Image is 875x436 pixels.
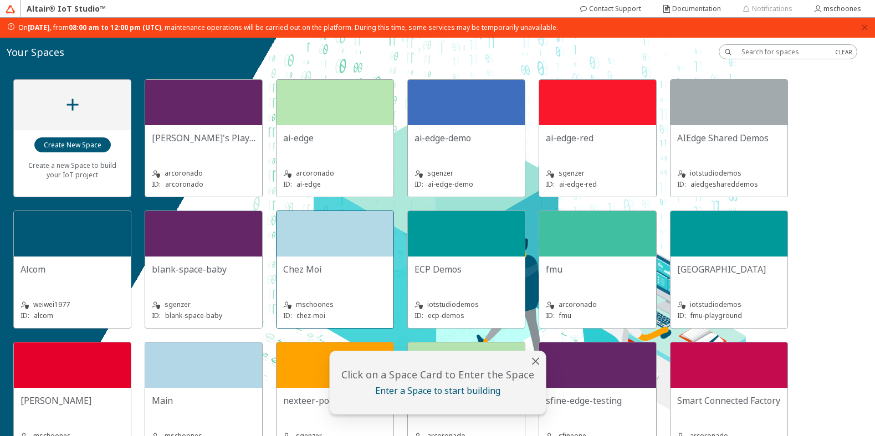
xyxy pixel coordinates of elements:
[18,23,558,32] span: On , from , maintenance operations will be carried out on the platform. During this time, some se...
[21,394,124,407] unity-typography: [PERSON_NAME]
[677,299,781,310] unity-typography: iotstudiodemos
[336,368,539,381] unity-typography: Click on a Space Card to Enter the Space
[559,179,597,189] p: ai-edge-red
[677,179,686,189] p: ID:
[415,299,518,310] unity-typography: iotstudiodemos
[677,311,686,320] p: ID:
[28,23,50,32] strong: [DATE]
[546,394,649,407] unity-typography: sfine-edge-testing
[69,23,161,32] strong: 08:00 am to 12:00 pm (UTC)
[296,179,321,189] p: ai-edge
[415,179,423,189] p: ID:
[677,263,781,275] unity-typography: [GEOGRAPHIC_DATA]
[415,132,518,144] unity-typography: ai-edge-demo
[21,299,124,310] unity-typography: weiwei1977
[152,179,161,189] p: ID:
[152,311,161,320] p: ID:
[283,179,292,189] p: ID:
[546,263,649,275] unity-typography: fmu
[283,394,387,407] unity-typography: nexteer-poc
[152,263,255,275] unity-typography: blank-space-baby
[546,132,649,144] unity-typography: ai-edge-red
[34,311,53,320] p: alcom
[165,179,203,189] p: arcoronado
[336,384,539,397] unity-typography: Enter a Space to start building
[546,299,649,310] unity-typography: arcoronado
[21,263,124,275] unity-typography: Alcom
[428,179,473,189] p: ai-edge-demo
[546,311,555,320] p: ID:
[677,394,781,407] unity-typography: Smart Connected Factory
[428,311,464,320] p: ecp-demos
[152,132,255,144] unity-typography: [PERSON_NAME]'s Playground
[690,179,758,189] p: aiedgeshareddemos
[559,311,571,320] p: fmu
[283,311,292,320] p: ID:
[152,168,255,179] unity-typography: arcoronado
[165,311,222,320] p: blank-space-baby
[21,153,124,187] unity-typography: Create a new Space to build your IoT project
[415,311,423,320] p: ID:
[152,394,255,407] unity-typography: Main
[283,132,387,144] unity-typography: ai-edge
[415,168,518,179] unity-typography: sgenzer
[21,311,29,320] p: ID:
[861,24,868,32] button: close
[283,168,387,179] unity-typography: arcoronado
[415,263,518,275] unity-typography: ECP Demos
[677,132,781,144] unity-typography: AIEdge Shared Demos
[690,311,742,320] p: fmu-playground
[546,168,649,179] unity-typography: sgenzer
[283,263,387,275] unity-typography: Chez Moi
[296,311,325,320] p: chez-moi
[861,24,868,31] span: close
[283,299,387,310] unity-typography: mschoones
[546,179,555,189] p: ID:
[152,299,255,310] unity-typography: sgenzer
[677,168,781,179] unity-typography: iotstudiodemos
